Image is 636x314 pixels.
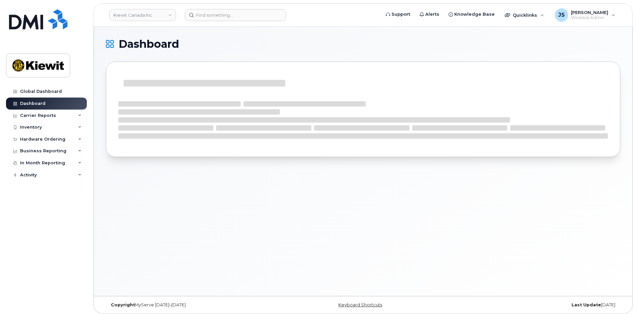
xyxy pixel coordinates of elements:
span: Dashboard [119,39,179,49]
strong: Last Update [572,302,601,307]
strong: Copyright [111,302,135,307]
div: MyServe [DATE]–[DATE] [106,302,277,308]
div: [DATE] [449,302,620,308]
a: Keyboard Shortcuts [338,302,382,307]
